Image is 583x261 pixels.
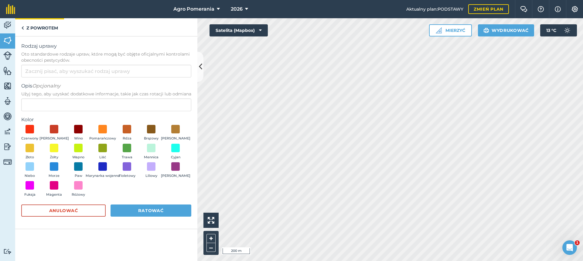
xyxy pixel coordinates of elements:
font: Fuksja [24,192,36,197]
button: Cyjan [167,144,184,160]
font: Zmień plan [474,6,503,12]
font: Różowy [72,192,85,197]
button: Czerwony [21,125,38,141]
input: Zacznij pisać, aby wyszukać rodzaj uprawy [21,65,191,77]
font: Opis [21,83,32,89]
button: Mierzyć [429,24,472,36]
img: Ikona znaku zapytania [537,6,544,12]
font: Morze [49,173,60,178]
button: Mennica [143,144,160,160]
font: Kolor [21,117,34,122]
img: svg+xml;base64,PD94bWwgdmVyc2lvbj0iMS4wIiBlbmNvZGluZz0idXRmLTgiPz4KPCEtLSBHZW5lcmF0b3I6IEFkb2JlIE... [3,112,12,121]
font: [PERSON_NAME] [39,136,69,140]
font: Magenta [46,192,62,197]
font: Oto standardowe rodzaje upraw, które mogą być objęte oficjalnymi kontrolami obecności pestycydów. [21,51,190,63]
button: Liść [94,144,111,160]
button: Ratować [111,204,191,217]
a: Z powrotem [15,18,64,36]
font: Aktualny plan [406,6,437,12]
img: svg+xml;base64,PD94bWwgdmVyc2lvbj0iMS4wIiBlbmNvZGluZz0idXRmLTgiPz4KPCEtLSBHZW5lcmF0b3I6IEFkb2JlIE... [3,21,12,30]
button: Rdza [118,125,135,141]
img: svg+xml;base64,PD94bWwgdmVyc2lvbj0iMS4wIiBlbmNvZGluZz0idXRmLTgiPz4KPCEtLSBHZW5lcmF0b3I6IEFkb2JlIE... [3,249,12,254]
font: Wapno [72,155,84,159]
img: svg+xml;base64,PD94bWwgdmVyc2lvbj0iMS4wIiBlbmNvZGluZz0idXRmLTgiPz4KPCEtLSBHZW5lcmF0b3I6IEFkb2JlIE... [3,142,12,151]
font: Użyj tego, aby uzyskać dodatkowe informacje, takie jak czas rotacji lub odmiana [21,91,191,97]
font: Cyjan [171,155,180,159]
img: svg+xml;base64,PHN2ZyB4bWxucz0iaHR0cDovL3d3dy53My5vcmcvMjAwMC9zdmciIHdpZHRoPSI1NiIgaGVpZ2h0PSI2MC... [3,66,12,75]
img: Ikona koła zębatego [571,6,578,12]
font: Trawa [122,155,132,159]
font: Złoto [26,155,34,159]
button: Paw [70,162,87,179]
button: Magenta [46,181,63,197]
iframe: Czat na żywo w interkomie [562,240,577,255]
img: svg+xml;base64,PHN2ZyB4bWxucz0iaHR0cDovL3d3dy53My5vcmcvMjAwMC9zdmciIHdpZHRoPSI1NiIgaGVpZ2h0PSI2MC... [3,81,12,91]
font: Niebo [25,173,35,178]
img: Ikona linijki [436,27,442,33]
font: Liliowy [145,173,157,178]
button: Marynarka wojenna [94,162,111,179]
button: Pomarańczowy [94,125,111,141]
font: Satelita (Mapbox) [216,28,255,33]
img: svg+xml;base64,PD94bWwgdmVyc2lvbj0iMS4wIiBlbmNvZGluZz0idXRmLTgiPz4KPCEtLSBHZW5lcmF0b3I6IEFkb2JlIE... [3,158,12,166]
button: Wino [70,125,87,141]
font: PODSTAWY [438,6,463,12]
font: Żółty [50,155,58,159]
button: Żółty [46,144,63,160]
font: Z powrotem [26,25,58,31]
img: svg+xml;base64,PHN2ZyB4bWxucz0iaHR0cDovL3d3dy53My5vcmcvMjAwMC9zdmciIHdpZHRoPSIxNyIgaGVpZ2h0PSIxNy... [555,5,561,13]
button: Różowy [70,181,87,197]
font: Agro Pomerania [173,6,214,12]
img: svg+xml;base64,PHN2ZyB4bWxucz0iaHR0cDovL3d3dy53My5vcmcvMjAwMC9zdmciIHdpZHRoPSIxOSIgaGVpZ2h0PSIyNC... [483,27,489,34]
img: Cztery strzałki, jedna skierowana w lewy górny róg, jedna w prawy górny róg, jedna w prawy dolny ... [208,217,214,224]
font: C [553,28,556,33]
font: Wino [74,136,83,140]
button: + [206,234,216,243]
button: 13 °C [540,24,577,36]
font: Paw [75,173,82,178]
font: : [437,6,438,12]
button: [PERSON_NAME] [46,125,63,141]
button: Złoto [21,144,38,160]
font: 13 [546,28,550,33]
button: [PERSON_NAME] [167,125,184,141]
font: [PERSON_NAME] [161,173,190,178]
font: Anulować [49,208,78,213]
font: Marynarka wojenna [86,173,120,178]
button: Satelita (Mapbox) [210,24,268,36]
img: Logo fieldmargin [6,4,15,14]
font: Rodzaj uprawy [21,43,57,49]
button: Anulować [21,204,106,217]
a: Zmień plan [468,4,509,14]
font: Mennica [144,155,159,159]
button: Liliowy [143,162,160,179]
button: [PERSON_NAME] [167,162,184,179]
img: svg+xml;base64,PD94bWwgdmVyc2lvbj0iMS4wIiBlbmNvZGluZz0idXRmLTgiPz4KPCEtLSBHZW5lcmF0b3I6IEFkb2JlIE... [561,24,573,36]
font: Mierzyć [445,28,465,33]
img: Dwa dymki nachodzące na lewy dymek na pierwszym planie [520,6,527,12]
button: Fuksja [21,181,38,197]
font: [PERSON_NAME] [161,136,190,140]
font: Fioletowy [119,173,135,178]
font: Opcjonalny [32,83,60,89]
font: Brązowy [144,136,159,140]
font: 1 [576,241,578,245]
font: Liść [99,155,106,159]
button: Trawa [118,144,135,160]
font: Wydrukować [492,28,529,33]
button: Niebo [21,162,38,179]
img: svg+xml;base64,PD94bWwgdmVyc2lvbj0iMS4wIiBlbmNvZGluZz0idXRmLTgiPz4KPCEtLSBHZW5lcmF0b3I6IEFkb2JlIE... [3,51,12,60]
img: svg+xml;base64,PD94bWwgdmVyc2lvbj0iMS4wIiBlbmNvZGluZz0idXRmLTgiPz4KPCEtLSBHZW5lcmF0b3I6IEFkb2JlIE... [3,127,12,136]
button: Fioletowy [118,162,135,179]
font: ° [551,28,553,33]
img: svg+xml;base64,PHN2ZyB4bWxucz0iaHR0cDovL3d3dy53My5vcmcvMjAwMC9zdmciIHdpZHRoPSI5IiBoZWlnaHQ9IjI0Ii... [21,24,24,32]
button: – [206,243,216,252]
img: svg+xml;base64,PD94bWwgdmVyc2lvbj0iMS4wIiBlbmNvZGluZz0idXRmLTgiPz4KPCEtLSBHZW5lcmF0b3I6IEFkb2JlIE... [3,97,12,106]
font: Ratować [138,208,163,213]
button: Wapno [70,144,87,160]
img: svg+xml;base64,PHN2ZyB4bWxucz0iaHR0cDovL3d3dy53My5vcmcvMjAwMC9zdmciIHdpZHRoPSI1NiIgaGVpZ2h0PSI2MC... [3,36,12,45]
font: Pomarańczowy [89,136,116,140]
button: Morze [46,162,63,179]
button: Wydrukować [478,24,534,36]
font: 2026 [231,6,243,12]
